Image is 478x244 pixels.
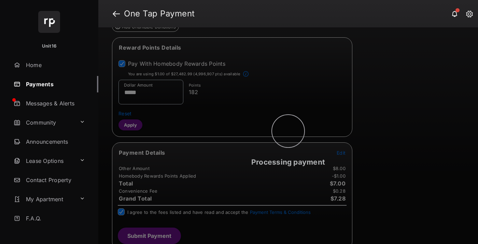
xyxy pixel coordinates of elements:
a: Messages & Alerts [11,95,98,112]
a: My Apartment [11,191,77,207]
a: Contact Property [11,172,98,188]
a: Announcements [11,133,98,150]
p: Unit16 [42,43,57,50]
img: svg+xml;base64,PHN2ZyB4bWxucz0iaHR0cDovL3d3dy53My5vcmcvMjAwMC9zdmciIHdpZHRoPSI2NCIgaGVpZ2h0PSI2NC... [38,11,60,33]
a: Payments [11,76,98,92]
a: F.A.Q. [11,210,98,227]
a: Home [11,57,98,73]
a: Lease Options [11,153,77,169]
span: Processing payment [251,158,325,166]
a: Community [11,114,77,131]
strong: One Tap Payment [124,10,195,18]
